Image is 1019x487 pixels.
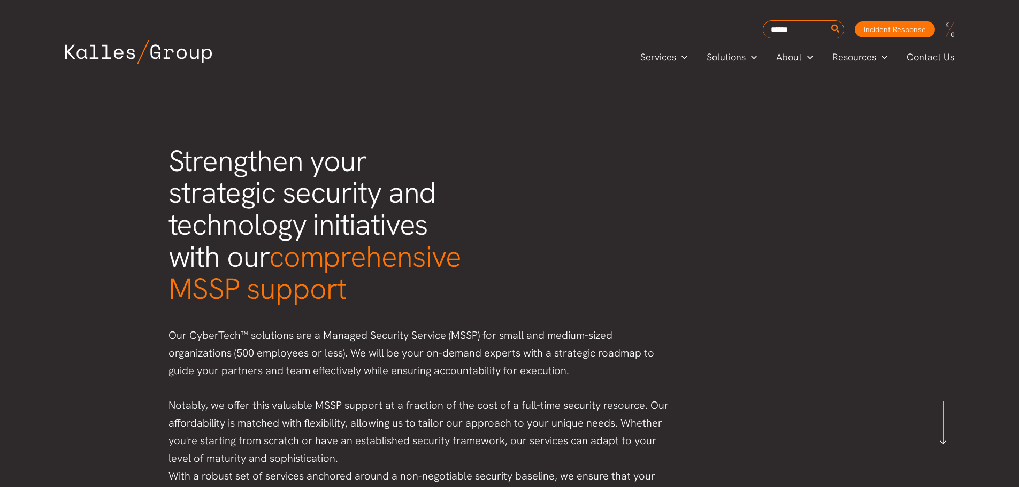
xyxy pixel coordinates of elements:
span: Contact Us [907,49,954,65]
p: Our CyberTech™ solutions are a Managed Security Service (MSSP) for small and medium-sized organiz... [168,327,671,380]
span: Menu Toggle [802,49,813,65]
a: Incident Response [855,21,935,37]
nav: Primary Site Navigation [631,48,964,66]
img: Kalles Group [65,40,212,64]
span: Strengthen your strategic security and technology initiatives with our [168,142,461,308]
span: About [776,49,802,65]
a: SolutionsMenu Toggle [697,49,767,65]
span: Services [640,49,676,65]
span: comprehensive MSSP support [168,237,461,308]
span: Menu Toggle [746,49,757,65]
a: ServicesMenu Toggle [631,49,697,65]
span: Menu Toggle [676,49,687,65]
span: Solutions [707,49,746,65]
span: Menu Toggle [876,49,887,65]
a: AboutMenu Toggle [767,49,823,65]
span: Resources [832,49,876,65]
a: ResourcesMenu Toggle [823,49,897,65]
a: Contact Us [897,49,965,65]
button: Search [829,21,842,38]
